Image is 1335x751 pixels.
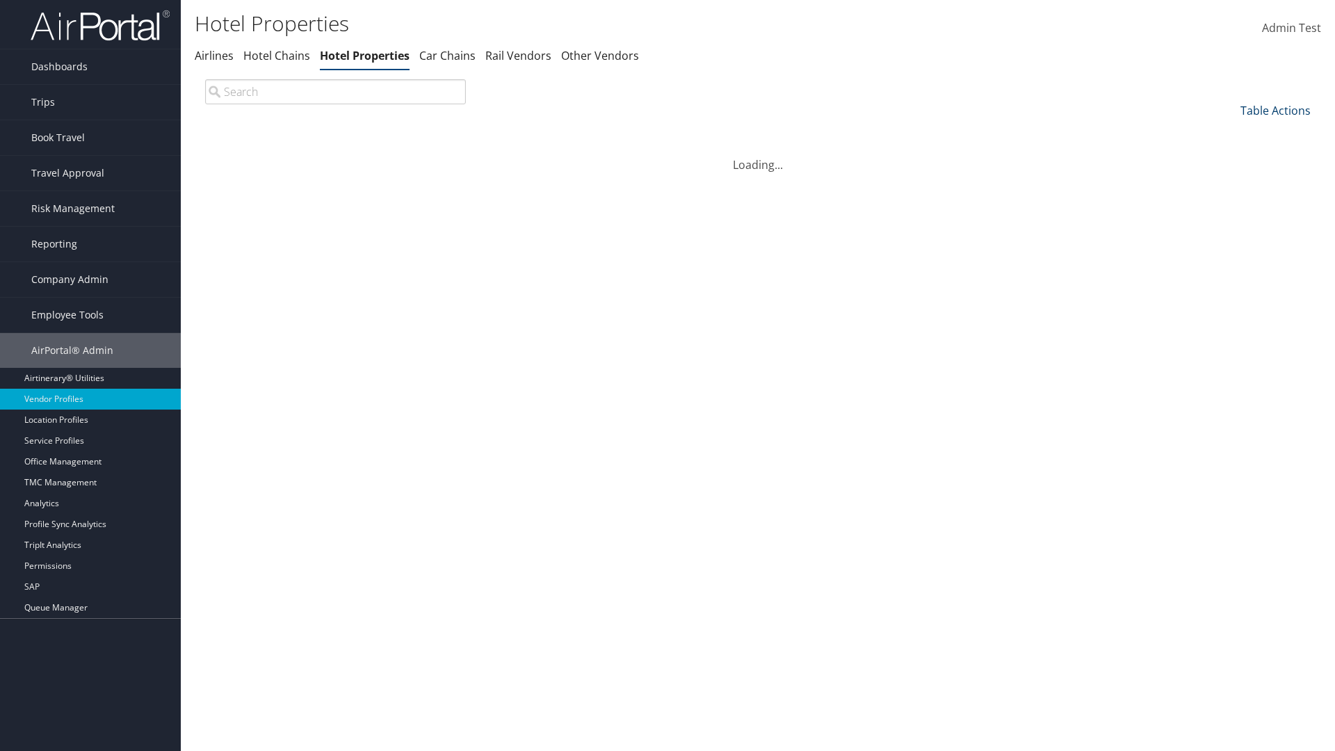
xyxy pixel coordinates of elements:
a: Airlines [195,48,234,63]
span: Trips [31,85,55,120]
div: Loading... [195,140,1321,173]
a: Hotel Chains [243,48,310,63]
a: Car Chains [419,48,476,63]
span: Admin Test [1262,20,1321,35]
span: Employee Tools [31,298,104,332]
a: Other Vendors [561,48,639,63]
a: Table Actions [1240,103,1311,118]
span: Reporting [31,227,77,261]
span: Company Admin [31,262,108,297]
span: Dashboards [31,49,88,84]
a: Rail Vendors [485,48,551,63]
span: Book Travel [31,120,85,155]
a: Admin Test [1262,7,1321,50]
span: Travel Approval [31,156,104,191]
h1: Hotel Properties [195,9,946,38]
span: Risk Management [31,191,115,226]
img: airportal-logo.png [31,9,170,42]
input: Search [205,79,466,104]
a: Hotel Properties [320,48,410,63]
span: AirPortal® Admin [31,333,113,368]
